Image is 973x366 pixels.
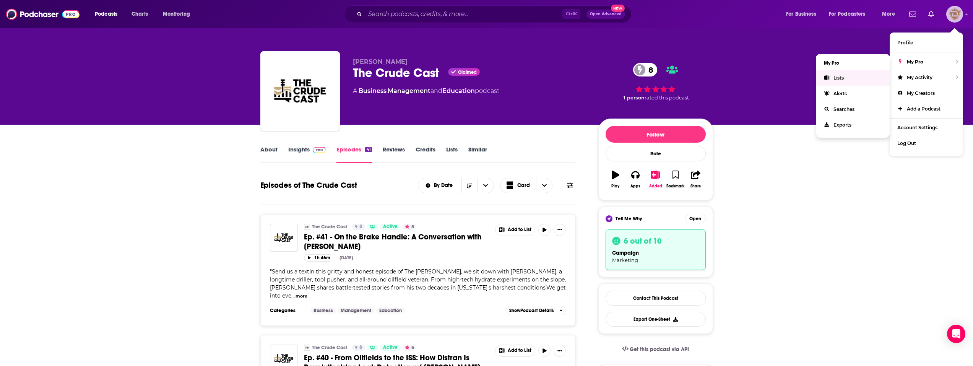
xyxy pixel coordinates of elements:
h2: Choose List sort [418,178,494,193]
a: Add a Podcast [890,101,963,117]
div: 8 1 personrated this podcast [598,58,713,106]
a: 8 [633,63,657,76]
span: Account Settings [897,125,937,130]
span: Get this podcast via API [630,346,689,353]
input: Search podcasts, credits, & more... [365,8,562,20]
span: By Date [434,183,455,188]
a: Profile [890,35,963,50]
button: open menu [824,8,877,20]
img: Podchaser Pro [313,147,326,153]
span: Ctrl K [562,9,580,19]
span: 8 [359,344,362,351]
a: Account Settings [890,120,963,135]
button: Sort Direction [461,178,478,193]
a: Charts [127,8,153,20]
span: Podcasts [95,9,117,20]
span: Tell Me Why [616,216,642,222]
button: open menu [478,178,494,193]
a: Business [310,307,336,314]
span: Active [383,223,398,231]
img: tell me why sparkle [607,216,611,221]
button: open menu [158,8,200,20]
div: Apps [630,184,640,189]
span: Send us a textIn this gritty and honest episode of The [PERSON_NAME], we sit down with [PERSON_NA... [270,268,566,299]
a: Show notifications dropdown [906,8,919,21]
span: Profile [897,40,913,46]
span: My Activity [907,75,932,80]
span: ... [291,292,295,299]
button: 1h 46m [304,254,333,262]
button: Open AdvancedNew [586,10,625,19]
button: open menu [877,8,905,20]
div: Play [611,184,619,189]
span: Ep. #41 - On the Brake Handle: A Conversation with [PERSON_NAME] [304,232,481,251]
a: My Creators [890,85,963,101]
span: Charts [132,9,148,20]
img: Podchaser - Follow, Share and Rate Podcasts [6,7,80,21]
img: The Crude Cast [304,224,310,230]
span: " [270,268,566,299]
button: Open [685,214,706,223]
a: Lists [446,146,458,163]
span: Add a Podcast [907,106,941,112]
span: Open Advanced [590,12,622,16]
img: Ep. #41 - On the Brake Handle: A Conversation with Russell Wilson [270,224,298,252]
div: Search podcasts, credits, & more... [351,5,639,23]
button: 5 [403,224,416,230]
a: Show notifications dropdown [925,8,937,21]
span: Add to List [508,348,531,353]
button: open menu [89,8,127,20]
button: Show More Button [495,345,535,356]
a: Management [338,307,374,314]
span: rated this podcast [645,95,689,101]
span: campaign [612,250,639,256]
a: About [260,146,278,163]
button: Follow [606,126,706,143]
a: Reviews [383,146,405,163]
a: The Crude Cast [304,345,310,351]
a: Management [388,87,430,94]
a: Education [376,307,405,314]
span: Marketing [612,257,638,263]
button: Show profile menu [946,6,963,23]
span: 1 person [624,95,645,101]
span: Claimed [458,70,477,74]
span: Active [383,344,398,351]
span: Add to List [508,227,531,233]
button: Play [606,166,625,193]
div: [DATE] [339,255,353,260]
button: open menu [418,183,461,188]
button: open menu [781,8,826,20]
span: Monitoring [163,9,190,20]
button: Show More Button [495,224,535,236]
span: 8 [359,223,362,231]
span: and [430,87,442,94]
h2: Choose View [500,178,553,193]
a: The Crude Cast [312,345,347,351]
div: Added [649,184,662,189]
ul: Show profile menu [890,33,963,156]
img: The Crude Cast [262,53,338,129]
img: User Profile [946,6,963,23]
div: Open Intercom Messenger [947,325,965,343]
div: 41 [365,147,372,152]
span: Card [517,183,530,188]
span: New [611,5,625,12]
h3: 6 out of 10 [624,236,662,246]
span: Log Out [897,140,916,146]
a: Business [359,87,387,94]
span: 8 [641,63,657,76]
div: Share [690,184,701,189]
a: Active [380,224,401,230]
button: more [296,293,307,299]
span: More [882,9,895,20]
span: Logged in as desouzainjurylawyers [946,6,963,23]
a: Episodes41 [336,146,372,163]
span: [PERSON_NAME] [353,58,408,65]
a: Ep. #41 - On the Brake Handle: A Conversation with [PERSON_NAME] [304,232,490,251]
a: The Crude Cast [312,224,347,230]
